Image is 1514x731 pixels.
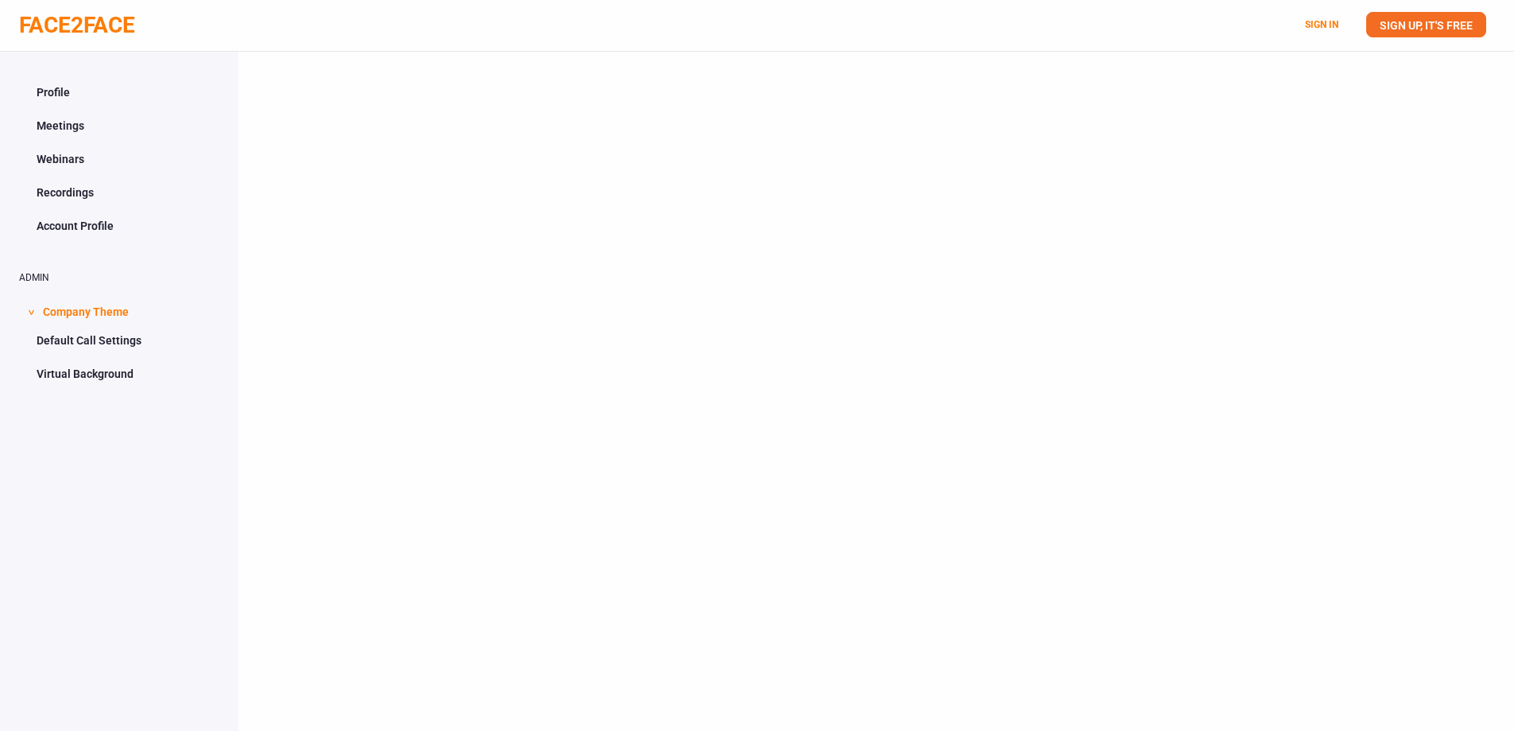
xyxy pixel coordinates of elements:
a: Webinars [19,144,219,174]
a: Recordings [19,177,219,208]
a: SIGN UP, IT'S FREE [1366,12,1486,37]
span: Company Theme [43,295,129,325]
a: SIGN IN [1305,19,1338,30]
a: FACE2FACE [19,12,135,38]
a: Virtual Background [19,359,219,389]
a: Profile [19,77,219,107]
a: Account Profile [19,211,219,241]
a: Default Call Settings [19,325,219,356]
span: > [23,309,39,315]
a: Meetings [19,111,219,141]
h2: ADMIN [19,273,219,283]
